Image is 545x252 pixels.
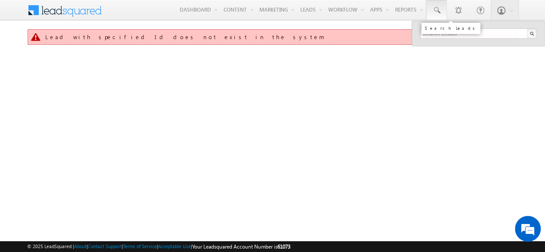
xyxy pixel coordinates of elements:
a: Acceptable Use [158,243,191,249]
span: Your Leadsquared Account Number is [192,243,290,250]
a: Contact Support [88,243,122,249]
div: Search Leads [425,25,477,31]
a: Terms of Service [123,243,157,249]
div: Lead with specified Id does not exist in the system [45,33,502,41]
a: About [74,243,87,249]
span: © 2025 LeadSquared | | | | | [27,243,290,251]
span: 61073 [277,243,290,250]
